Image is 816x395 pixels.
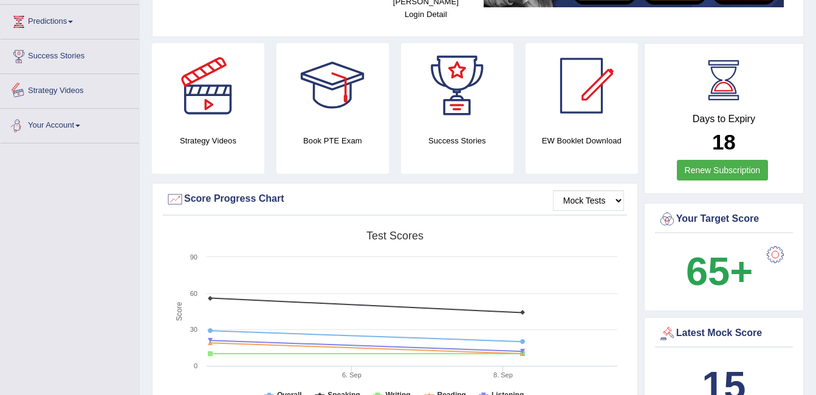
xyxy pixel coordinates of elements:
[166,190,624,208] div: Score Progress Chart
[152,134,264,147] h4: Strategy Videos
[712,130,736,154] b: 18
[658,210,790,228] div: Your Target Score
[1,5,139,35] a: Predictions
[366,230,423,242] tspan: Test scores
[658,325,790,343] div: Latest Mock Score
[194,362,197,369] text: 0
[1,109,139,139] a: Your Account
[175,302,183,321] tspan: Score
[276,134,389,147] h4: Book PTE Exam
[658,114,790,125] h4: Days to Expiry
[1,39,139,70] a: Success Stories
[401,134,513,147] h4: Success Stories
[677,160,769,180] a: Renew Subscription
[526,134,638,147] h4: EW Booklet Download
[686,249,753,294] b: 65+
[342,371,362,379] tspan: 6. Sep
[190,290,197,297] text: 60
[1,74,139,105] a: Strategy Videos
[493,371,513,379] tspan: 8. Sep
[190,253,197,261] text: 90
[190,326,197,333] text: 30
